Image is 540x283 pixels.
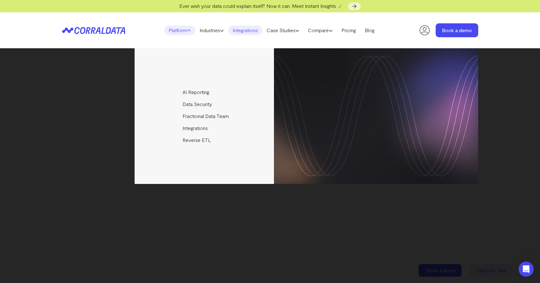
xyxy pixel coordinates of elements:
p: Send relevant data to all of your platforms with our fully-managed Reverse ETL and drive results ... [283,140,425,174]
a: Industries [195,26,228,35]
div: Open Intercom Messenger [519,262,534,277]
a: Compare [304,26,337,35]
a: Pricing [337,26,360,35]
a: Integrations [135,122,275,134]
a: Blog [360,26,379,35]
a: Reverse ETL [135,134,275,146]
a: AI Reporting [135,86,275,98]
a: Fractional Data Team [135,110,275,122]
a: Integrations [228,26,262,35]
a: Book a demo [436,23,478,37]
a: Platform [164,26,195,35]
a: Data Security [135,98,275,110]
a: Case Studies [262,26,304,35]
span: Ever wish your data could explain itself? Now it can. Meet Instant Insights 🪄 [179,3,344,9]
